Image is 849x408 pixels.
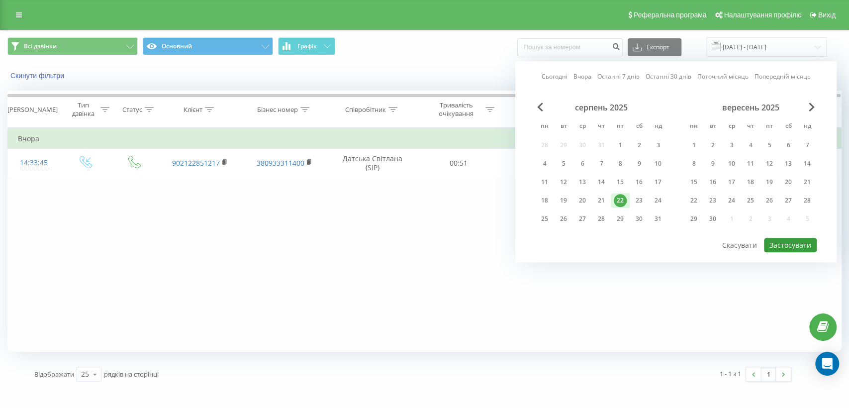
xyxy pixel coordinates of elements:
span: Реферальна програма [634,11,707,19]
input: Пошук за номером [517,38,623,56]
span: Відображати [34,370,74,379]
span: рядків на сторінці [104,370,159,379]
div: серпень 2025 [535,102,667,112]
div: чт 14 серп 2025 р. [592,175,611,190]
abbr: п’ятниця [613,119,628,134]
div: 7 [801,139,814,152]
div: вт 30 вер 2025 р. [703,211,722,226]
div: вт 9 вер 2025 р. [703,156,722,171]
div: сб 16 серп 2025 р. [630,175,649,190]
div: Тривалість очікування [430,101,483,118]
div: Open Intercom Messenger [815,352,839,376]
div: 6 [576,157,589,170]
div: 13 [576,176,589,189]
div: вт 26 серп 2025 р. [554,211,573,226]
div: 27 [782,194,795,207]
a: Вчора [573,72,591,82]
div: пт 19 вер 2025 р. [760,175,779,190]
div: 16 [633,176,646,189]
div: чт 25 вер 2025 р. [741,193,760,208]
div: Бізнес номер [257,105,298,114]
div: 28 [595,212,608,225]
div: 2 [633,139,646,152]
div: пт 15 серп 2025 р. [611,175,630,190]
div: пн 18 серп 2025 р. [535,193,554,208]
div: 1 [687,139,700,152]
div: вт 5 серп 2025 р. [554,156,573,171]
div: 14 [595,176,608,189]
div: 6 [782,139,795,152]
div: 2 [706,139,719,152]
div: нд 7 вер 2025 р. [798,138,817,153]
abbr: четвер [743,119,758,134]
div: 19 [557,194,570,207]
div: 20 [576,194,589,207]
div: 15 [614,176,627,189]
div: 21 [595,194,608,207]
div: пн 29 вер 2025 р. [684,211,703,226]
div: пт 12 вер 2025 р. [760,156,779,171]
div: сб 20 вер 2025 р. [779,175,798,190]
a: Поточний місяць [697,72,749,82]
span: Налаштування профілю [724,11,801,19]
div: пн 15 вер 2025 р. [684,175,703,190]
div: пт 22 серп 2025 р. [611,193,630,208]
div: 9 [633,157,646,170]
div: 24 [652,194,664,207]
button: Застосувати [764,238,817,252]
div: сб 2 серп 2025 р. [630,138,649,153]
div: 28 [801,194,814,207]
div: сб 23 серп 2025 р. [630,193,649,208]
div: 29 [614,212,627,225]
span: Previous Month [537,102,543,111]
div: сб 27 вер 2025 р. [779,193,798,208]
button: Скинути фільтри [7,71,69,80]
div: 25 [81,369,89,379]
div: 29 [687,212,700,225]
div: 22 [614,194,627,207]
div: 25 [538,212,551,225]
div: ср 27 серп 2025 р. [573,211,592,226]
span: Графік [297,43,317,50]
div: нд 14 вер 2025 р. [798,156,817,171]
div: 8 [614,157,627,170]
abbr: неділя [651,119,665,134]
a: Останні 30 днів [646,72,691,82]
div: 17 [725,176,738,189]
div: ср 20 серп 2025 р. [573,193,592,208]
a: 1 [761,367,776,381]
a: Попередній місяць [755,72,811,82]
div: сб 30 серп 2025 р. [630,211,649,226]
button: Скасувати [717,238,762,252]
abbr: субота [781,119,796,134]
div: 8 [687,157,700,170]
div: чт 4 вер 2025 р. [741,138,760,153]
div: чт 18 вер 2025 р. [741,175,760,190]
button: Експорт [628,38,681,56]
div: 4 [538,157,551,170]
div: вт 12 серп 2025 р. [554,175,573,190]
div: 19 [763,176,776,189]
div: вт 16 вер 2025 р. [703,175,722,190]
div: вт 2 вер 2025 р. [703,138,722,153]
div: Клієнт [184,105,202,114]
div: чт 7 серп 2025 р. [592,156,611,171]
div: 22 [687,194,700,207]
abbr: середа [724,119,739,134]
div: 23 [706,194,719,207]
div: чт 21 серп 2025 р. [592,193,611,208]
div: нд 31 серп 2025 р. [649,211,667,226]
div: 14:33:45 [18,153,50,173]
div: 10 [652,157,664,170]
div: ср 13 серп 2025 р. [573,175,592,190]
div: 23 [633,194,646,207]
div: пн 8 вер 2025 р. [684,156,703,171]
div: 9 [706,157,719,170]
div: 5 [557,157,570,170]
div: вт 19 серп 2025 р. [554,193,573,208]
a: Останні 7 днів [597,72,640,82]
div: нд 10 серп 2025 р. [649,156,667,171]
div: 20 [782,176,795,189]
div: 12 [557,176,570,189]
div: 30 [706,212,719,225]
